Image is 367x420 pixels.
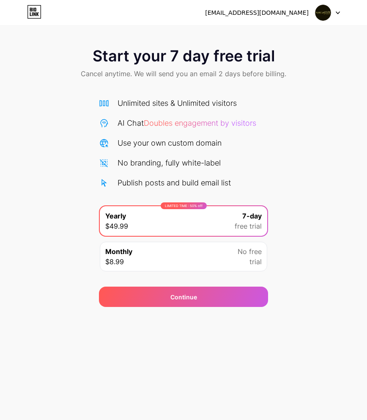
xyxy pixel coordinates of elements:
span: 7-day [242,211,262,221]
span: Doubles engagement by visitors [144,119,256,127]
div: Unlimited sites & Unlimited visitors [118,97,237,109]
div: Continue [170,293,197,301]
span: $49.99 [105,221,128,231]
span: Monthly [105,246,132,257]
span: Cancel anytime. We will send you an email 2 days before billing. [81,69,286,79]
div: LIMITED TIME : 50% off [161,202,207,209]
div: AI Chat [118,117,256,129]
div: Use your own custom domain [118,137,222,149]
span: Yearly [105,211,126,221]
span: trial [249,257,262,267]
div: [EMAIL_ADDRESS][DOMAIN_NAME] [205,8,309,17]
div: No branding, fully white-label [118,157,221,169]
span: No free [238,246,262,257]
img: naga303thebest1 [315,5,331,21]
span: $8.99 [105,257,124,267]
span: free trial [235,221,262,231]
span: Start your 7 day free trial [93,47,275,64]
div: Publish posts and build email list [118,177,231,188]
